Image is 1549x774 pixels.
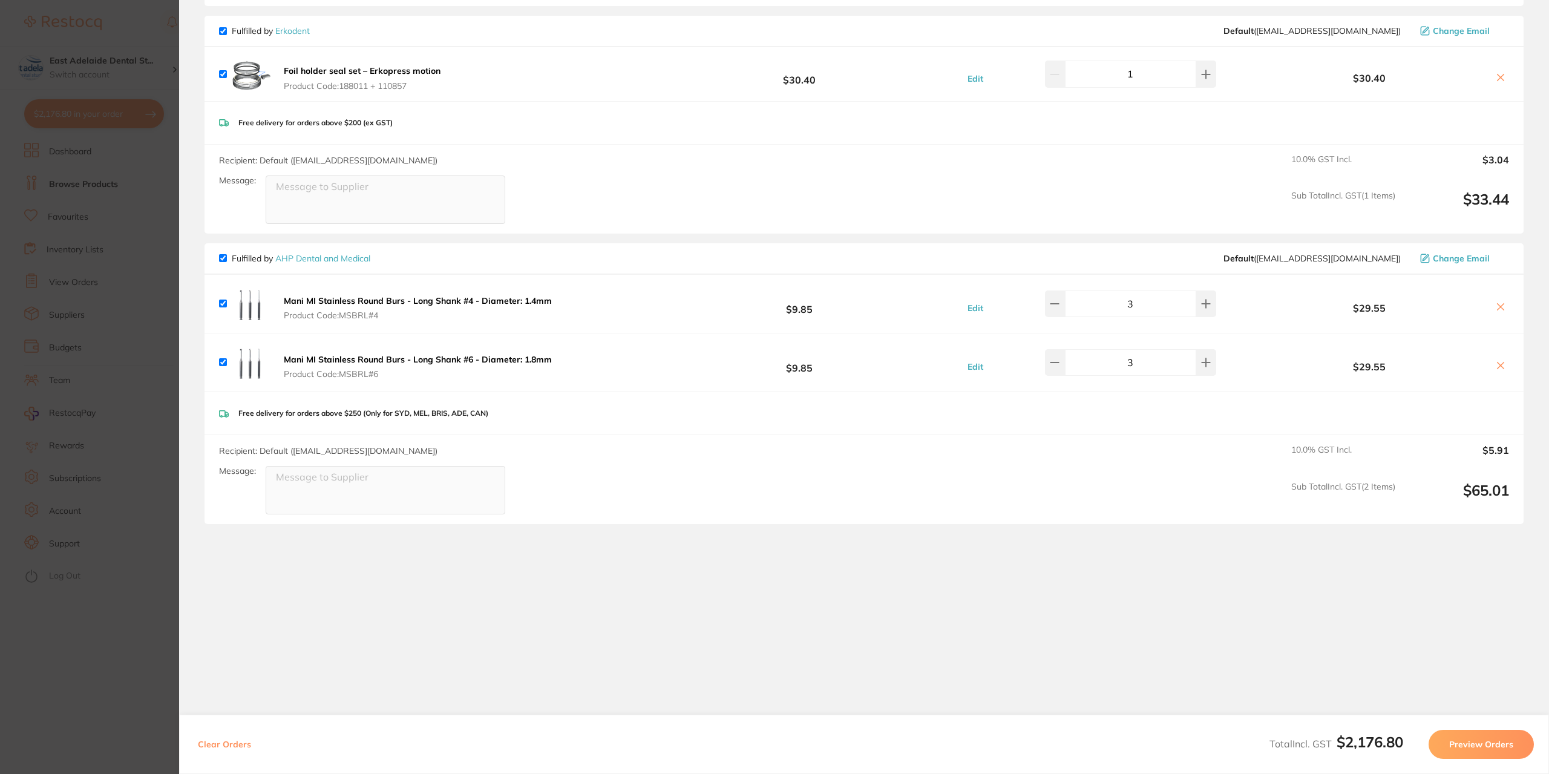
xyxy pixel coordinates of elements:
[1251,303,1487,313] b: $29.55
[1429,730,1534,759] button: Preview Orders
[1405,482,1509,515] output: $65.01
[284,65,440,76] b: Foil holder seal set – Erkopress motion
[284,81,440,91] span: Product Code: 188011 + 110857
[280,354,555,379] button: Mani MI Stainless Round Burs - Long Shank #6 - Diameter: 1.8mm Product Code:MSBRL#6
[194,730,255,759] button: Clear Orders
[1291,482,1395,515] span: Sub Total Incl. GST ( 2 Items)
[1291,154,1395,181] span: 10.0 % GST Incl.
[232,284,270,323] img: c3BuMjU1ag
[964,361,987,372] button: Edit
[232,254,370,263] p: Fulfilled by
[1223,254,1401,263] span: orders@ahpdentalmedical.com.au
[964,73,987,84] button: Edit
[275,25,310,36] a: Erkodent
[219,466,256,476] label: Message:
[1337,733,1403,751] b: $2,176.80
[1223,26,1401,36] span: support@erkodent.com.au
[284,310,552,320] span: Product Code: MSBRL#4
[284,369,552,379] span: Product Code: MSBRL#6
[1433,254,1490,263] span: Change Email
[232,343,270,382] img: Zm5yMHJuNg
[280,65,444,91] button: Foil holder seal set – Erkopress motion Product Code:188011 + 110857
[1291,191,1395,224] span: Sub Total Incl. GST ( 1 Items)
[1291,445,1395,471] span: 10.0 % GST Incl.
[1433,26,1490,36] span: Change Email
[1416,253,1509,264] button: Change Email
[1251,361,1487,372] b: $29.55
[670,63,928,85] b: $30.40
[1405,445,1509,471] output: $5.91
[238,119,393,127] p: Free delivery for orders above $200 (ex GST)
[1251,73,1487,84] b: $30.40
[280,295,555,321] button: Mani MI Stainless Round Burs - Long Shank #4 - Diameter: 1.4mm Product Code:MSBRL#4
[219,445,437,456] span: Recipient: Default ( [EMAIL_ADDRESS][DOMAIN_NAME] )
[670,352,928,374] b: $9.85
[1223,25,1254,36] b: Default
[219,155,437,166] span: Recipient: Default ( [EMAIL_ADDRESS][DOMAIN_NAME] )
[275,253,370,264] a: AHP Dental and Medical
[964,303,987,313] button: Edit
[232,26,310,36] p: Fulfilled by
[1269,738,1403,750] span: Total Incl. GST
[238,409,488,418] p: Free delivery for orders above $250 (Only for SYD, MEL, BRIS, ADE, CAN)
[219,175,256,186] label: Message:
[1223,253,1254,264] b: Default
[284,295,552,306] b: Mani MI Stainless Round Burs - Long Shank #4 - Diameter: 1.4mm
[1405,191,1509,224] output: $33.44
[1416,25,1509,36] button: Change Email
[670,293,928,315] b: $9.85
[284,354,552,365] b: Mani MI Stainless Round Burs - Long Shank #6 - Diameter: 1.8mm
[232,57,270,91] img: em01MmU3cg
[1405,154,1509,181] output: $3.04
